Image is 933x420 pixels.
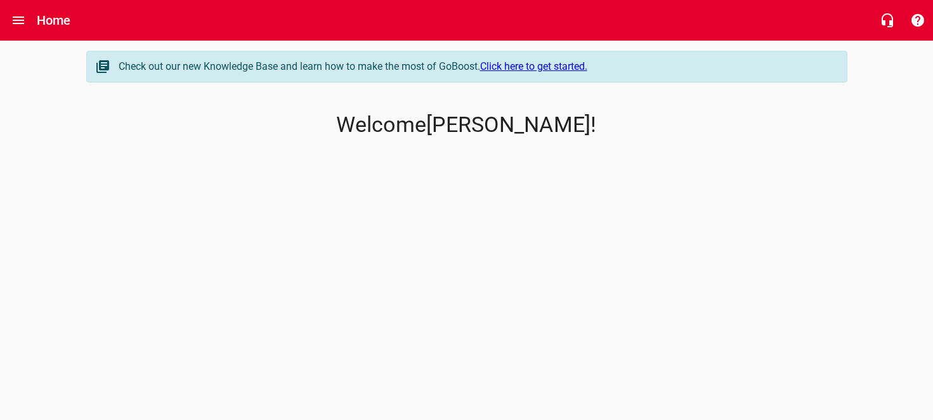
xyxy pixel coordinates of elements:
h6: Home [37,10,71,30]
button: Support Portal [903,5,933,36]
div: Check out our new Knowledge Base and learn how to make the most of GoBoost. [119,59,834,74]
p: Welcome [PERSON_NAME] ! [86,112,847,138]
a: Click here to get started. [480,60,587,72]
button: Open drawer [3,5,34,36]
button: Live Chat [872,5,903,36]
